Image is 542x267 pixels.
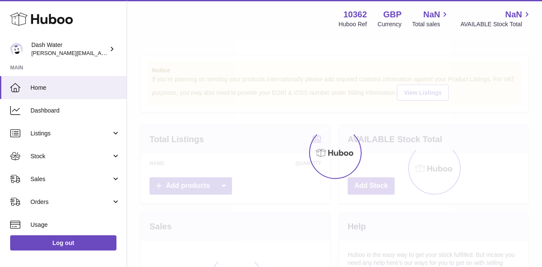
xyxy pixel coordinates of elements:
[412,20,450,28] span: Total sales
[31,50,170,56] span: [PERSON_NAME][EMAIL_ADDRESS][DOMAIN_NAME]
[30,221,120,229] span: Usage
[30,152,111,160] span: Stock
[383,9,401,20] strong: GBP
[30,84,120,92] span: Home
[30,107,120,115] span: Dashboard
[412,9,450,28] a: NaN Total sales
[30,175,111,183] span: Sales
[343,9,367,20] strong: 10362
[30,198,111,206] span: Orders
[460,20,532,28] span: AVAILABLE Stock Total
[460,9,532,28] a: NaN AVAILABLE Stock Total
[339,20,367,28] div: Huboo Ref
[31,41,108,57] div: Dash Water
[423,9,440,20] span: NaN
[10,235,116,250] a: Log out
[505,9,522,20] span: NaN
[378,20,402,28] div: Currency
[30,129,111,138] span: Listings
[10,43,23,55] img: james@dash-water.com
